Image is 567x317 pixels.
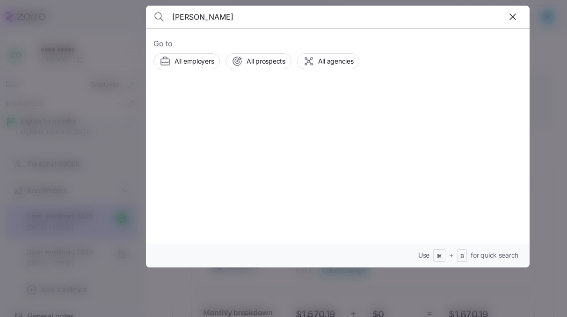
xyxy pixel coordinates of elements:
[225,53,291,69] button: All prospects
[318,57,354,66] span: All agencies
[471,251,518,260] span: for quick search
[418,251,429,260] span: Use
[460,252,464,260] span: B
[174,57,214,66] span: All employers
[436,252,442,260] span: ⌘
[297,53,360,69] button: All agencies
[247,57,285,66] span: All prospects
[449,251,453,260] span: +
[153,38,522,50] span: Go to
[153,53,220,69] button: All employers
